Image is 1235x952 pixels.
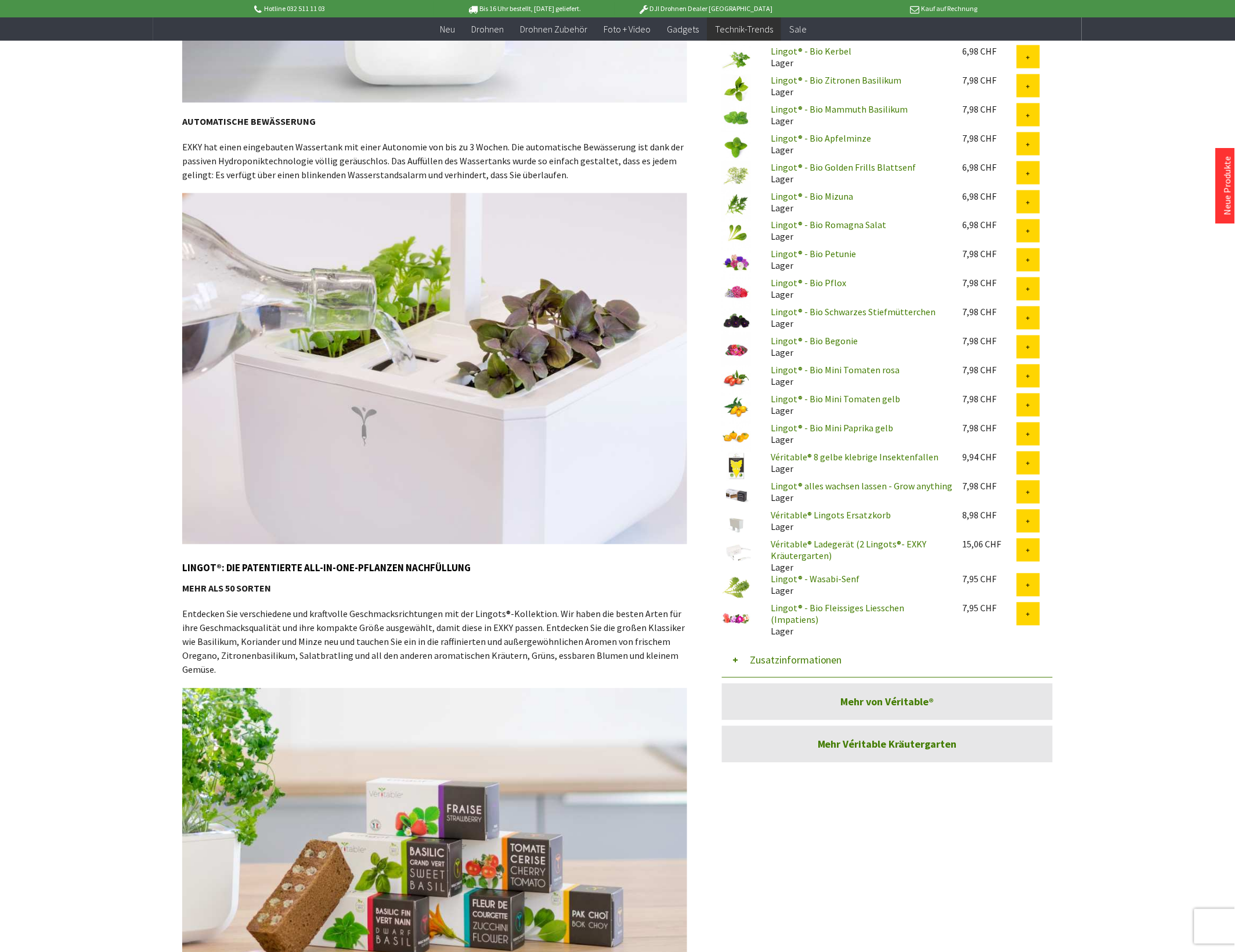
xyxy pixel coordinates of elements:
[771,394,900,405] a: Lingot® - Bio Mini Tomaten gelb
[771,103,908,115] a: Lingot® - Bio Mammuth Basilikum
[963,190,1017,202] div: 6,98 CHF
[771,423,893,434] a: Lingot® - Bio Mini Paprika gelb
[463,17,512,41] a: Drohnen
[761,574,954,597] div: Lager
[963,510,1017,521] div: 8,98 CHF
[761,132,954,156] div: Lager
[963,45,1017,57] div: 6,98 CHF
[963,574,1017,585] div: 7,95 CHF
[722,603,751,632] img: Lingot® - Bio Fleissiges Liesschen (Impatiens)
[963,336,1017,347] div: 7,98 CHF
[512,17,595,41] a: Drohnen Zubehör
[659,17,707,41] a: Gadgets
[963,132,1017,144] div: 7,98 CHF
[771,161,916,173] a: Lingot® - Bio Golden Frills Blattsenf
[761,219,954,243] div: Lager
[722,190,751,219] img: Lingot® - Bio Mizuna
[771,277,846,289] a: Lingot® - Bio Pflox
[963,481,1017,492] div: 7,98 CHF
[722,277,751,306] img: Lingot® - Bio Pflox
[520,23,587,35] span: Drohnen Zubehör
[771,190,853,202] a: Lingot® - Bio Mizuna
[771,452,938,463] a: Véritable® 8 gelbe klebrige Insektenfallen
[963,603,1017,614] div: 7,95 CHF
[963,306,1017,318] div: 7,98 CHF
[722,45,751,74] img: Lingot® - Bio Kerbel
[722,574,751,603] img: Lingot® - Wasabi-Senf
[771,132,871,144] a: Lingot® - Bio Apfelminze
[722,726,1053,763] a: Mehr Véritable Kräutergarten
[963,539,1017,550] div: 15,06 CHF
[963,103,1017,115] div: 7,98 CHF
[182,140,687,182] p: EXKY hat einen eingebauten Wassertank mit einer Autonomie von bis zu 3 Wochen. Die automatische B...
[963,365,1017,376] div: 7,98 CHF
[771,45,851,57] a: Lingot® - Bio Kerbel
[722,481,751,510] img: Lingot® alles wachsen lassen - Grow anything
[182,562,471,575] strong: LINGOT®: DIE PATENTIERTE ALL-IN-ONE-PFLANZEN NACHFÜLLUNG
[707,17,781,41] a: Technik-Trends
[761,365,954,388] div: Lager
[722,643,1053,678] button: Zusatzinformationen
[761,161,954,185] div: Lager
[771,510,891,521] a: Véritable® Lingots Ersatzkorb
[963,277,1017,289] div: 7,98 CHF
[761,45,954,68] div: Lager
[761,481,954,504] div: Lager
[761,103,954,127] div: Lager
[722,423,751,452] img: Lingot® - Bio Mini Paprika gelb
[182,193,687,545] img: 6-Exky-reservoir1_gut
[771,539,926,562] a: Véritable® Ladegerät (2 Lingots®- EXKY Kräutergarten)
[604,23,651,35] span: Foto + Video
[722,452,751,481] img: Véritable® 8 gelbe klebrige Insektenfallen
[963,219,1017,231] div: 6,98 CHF
[761,248,954,272] div: Lager
[722,74,751,103] img: Lingot® - Bio Zitronen Basilikum
[761,452,954,475] div: Lager
[595,17,659,41] a: Foto + Video
[789,23,807,35] span: Sale
[771,365,900,376] a: Lingot® - Bio Mini Tomaten rosa
[771,219,886,231] a: Lingot® - Bio Romagna Salat
[963,452,1017,463] div: 9,94 CHF
[761,74,954,98] div: Lager
[722,161,751,190] img: Lingot® - Bio Golden Frills Blattsenf
[722,336,751,365] img: Lingot® - Bio Begonie
[771,74,901,86] a: Lingot® - Bio Zitronen Basilikum
[182,116,316,127] strong: AUTOMATISCHE BEWÄSSERUNG
[771,336,858,347] a: Lingot® - Bio Begonie
[796,2,977,16] p: Kauf auf Rechnung
[771,248,856,260] a: Lingot® - Bio Petunie
[722,103,751,132] img: Lingot® - Bio Mammuth Basilikum
[963,248,1017,260] div: 7,98 CHF
[963,423,1017,434] div: 7,98 CHF
[434,2,615,16] p: Bis 16 Uhr bestellt, [DATE] geliefert.
[432,17,463,41] a: Neu
[440,23,455,35] span: Neu
[182,607,687,677] p: Entdecken Sie verschiedene und kraftvolle Geschmacksrichtungen mit der Lingots®-Kollektion. Wir h...
[771,603,904,626] a: Lingot® - Bio Fleissiges Liesschen (Impatiens)
[667,23,699,35] span: Gadgets
[963,161,1017,173] div: 6,98 CHF
[715,23,773,35] span: Technik-Trends
[182,583,271,594] strong: MEHR ALS 50 SORTEN
[761,394,954,417] div: Lager
[771,481,952,492] a: Lingot® alles wachsen lassen - Grow anything
[722,394,751,423] img: Lingot® - Bio Mini Tomaten gelb
[761,306,954,330] div: Lager
[761,510,954,533] div: Lager
[252,2,433,16] p: Hotline 032 511 11 03
[615,2,796,16] p: DJI Drohnen Dealer [GEOGRAPHIC_DATA]
[761,277,954,301] div: Lager
[722,365,751,394] img: Lingot® - Bio Mini Tomaten rosa
[761,603,954,637] div: Lager
[963,394,1017,405] div: 7,98 CHF
[963,74,1017,86] div: 7,98 CHF
[722,684,1053,720] a: Mehr von Véritable®
[781,17,815,41] a: Sale
[722,132,751,161] img: Lingot® - Bio Apfelminze
[761,423,954,446] div: Lager
[771,574,860,585] a: Lingot® - Wasabi-Senf
[771,306,936,318] a: Lingot® - Bio Schwarzes Stiefmütterchen
[471,23,504,35] span: Drohnen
